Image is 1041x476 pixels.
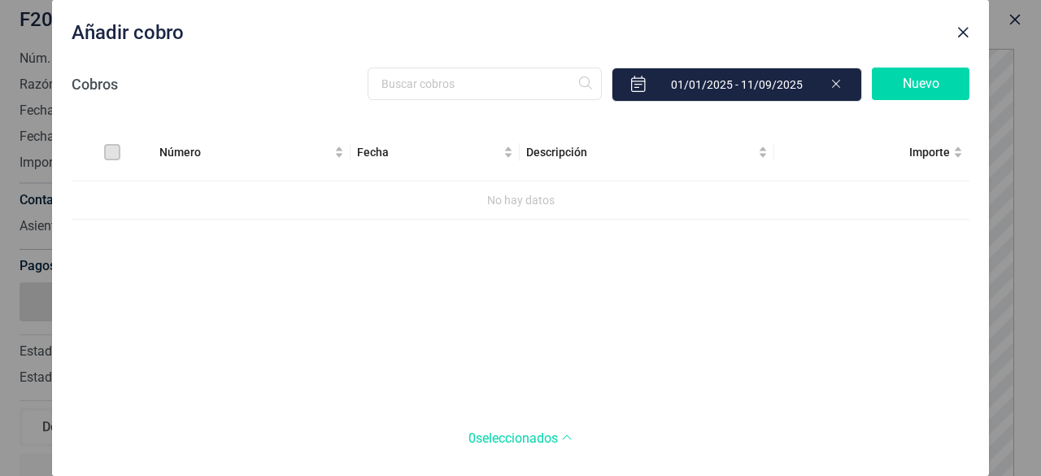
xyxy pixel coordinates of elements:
[72,73,118,96] p: Cobros
[159,143,331,161] span: Número
[781,143,950,161] span: Importe
[612,68,862,102] input: 01/01/2025 - 11/09/2025
[65,13,950,46] div: Añadir cobro
[872,68,969,100] div: Nuevo
[468,429,573,448] span: 0 seleccionados
[368,68,602,100] input: Buscar cobros
[78,191,963,209] div: No hay datos
[357,143,500,161] span: Fecha
[72,410,969,460] div: Ver los seleccionados
[950,20,976,46] button: Close
[526,143,755,161] span: Descripción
